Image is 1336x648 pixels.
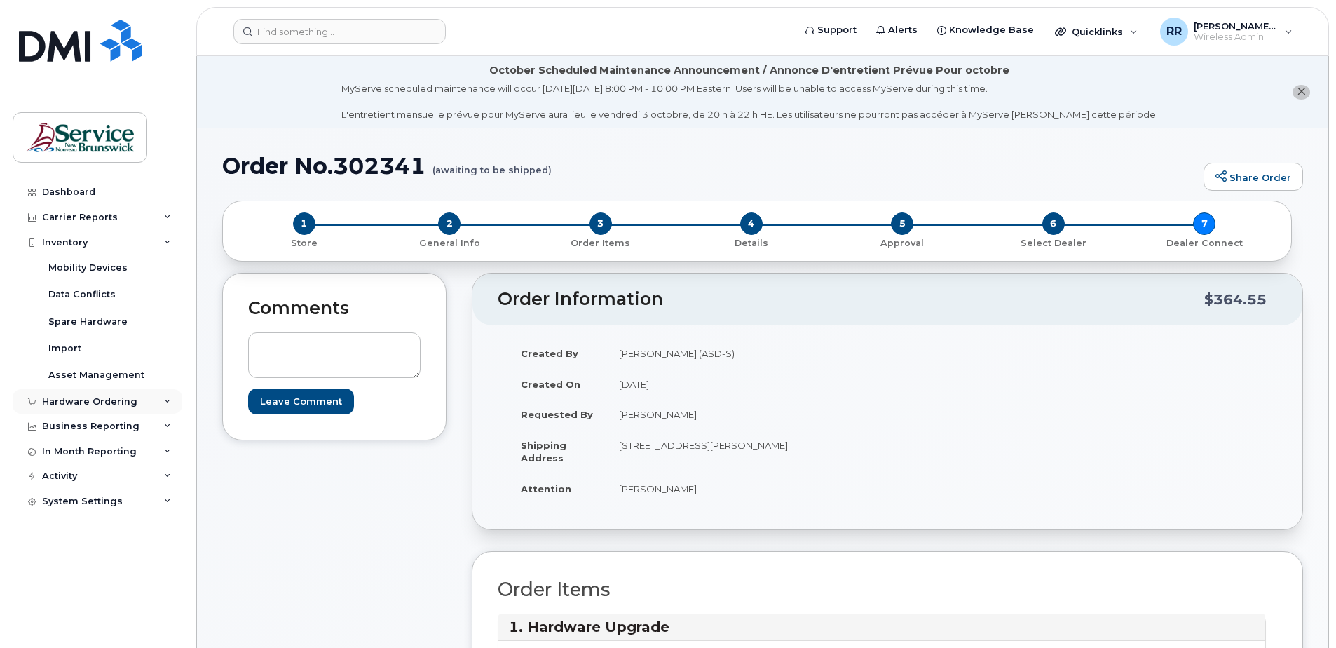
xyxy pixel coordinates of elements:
[438,212,461,235] span: 2
[983,237,1123,250] p: Select Dealer
[379,237,519,250] p: General Info
[240,237,368,250] p: Store
[827,235,978,250] a: 5 Approval
[248,389,354,414] input: Leave Comment
[606,338,877,369] td: [PERSON_NAME] (ASD-S)
[521,379,580,390] strong: Created On
[432,154,552,175] small: (awaiting to be shipped)
[498,290,1204,309] h2: Order Information
[891,212,913,235] span: 5
[531,237,670,250] p: Order Items
[606,399,877,430] td: [PERSON_NAME]
[498,579,1266,600] h2: Order Items
[293,212,315,235] span: 1
[374,235,524,250] a: 2 General Info
[521,440,566,464] strong: Shipping Address
[606,369,877,400] td: [DATE]
[606,473,877,504] td: [PERSON_NAME]
[681,237,821,250] p: Details
[248,299,421,318] h2: Comments
[489,63,1009,78] div: October Scheduled Maintenance Announcement / Annonce D'entretient Prévue Pour octobre
[833,237,972,250] p: Approval
[521,483,571,494] strong: Attention
[521,348,578,359] strong: Created By
[509,619,669,635] strong: 1. Hardware Upgrade
[1293,85,1310,100] button: close notification
[978,235,1129,250] a: 6 Select Dealer
[222,154,1197,178] h1: Order No.302341
[676,235,826,250] a: 4 Details
[589,212,612,235] span: 3
[1204,286,1267,313] div: $364.55
[740,212,763,235] span: 4
[521,409,593,420] strong: Requested By
[234,235,374,250] a: 1 Store
[606,430,877,473] td: [STREET_ADDRESS][PERSON_NAME]
[341,82,1158,121] div: MyServe scheduled maintenance will occur [DATE][DATE] 8:00 PM - 10:00 PM Eastern. Users will be u...
[525,235,676,250] a: 3 Order Items
[1042,212,1065,235] span: 6
[1204,163,1303,191] a: Share Order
